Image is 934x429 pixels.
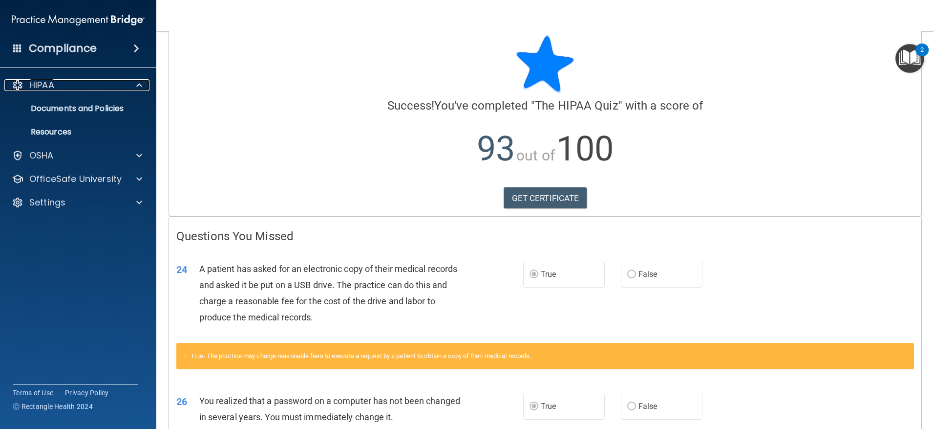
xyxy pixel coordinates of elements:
[638,270,658,279] span: False
[29,197,65,208] p: Settings
[516,35,574,93] img: blue-star-rounded.9d042014.png
[516,147,555,164] span: out of
[638,402,658,411] span: False
[477,129,515,169] span: 93
[556,129,614,169] span: 100
[535,99,618,113] span: The HIPAA Quiz
[920,50,924,63] div: 2
[191,352,531,360] span: True. The practice may charge reasonable fees to execute a request by a patient to obtain a copy ...
[29,150,54,161] p: OSHA
[176,396,187,407] span: 26
[12,197,142,208] a: Settings
[176,99,914,112] h4: You've completed " " with a score of
[176,230,914,243] h4: Questions You Missed
[12,79,142,91] a: HIPAA
[12,150,142,161] a: OSHA
[29,79,54,91] p: HIPAA
[530,403,538,410] input: True
[530,271,538,278] input: True
[627,403,636,410] input: False
[387,99,435,113] span: Success!
[6,127,140,137] p: Resources
[29,173,122,185] p: OfficeSafe University
[504,187,587,209] a: GET CERTIFICATE
[199,396,460,422] span: You realized that a password on a computer has not been changed in several years. You must immedi...
[6,104,140,113] p: Documents and Policies
[627,271,636,278] input: False
[541,402,556,411] span: True
[29,42,97,55] h4: Compliance
[12,173,142,185] a: OfficeSafe University
[885,361,922,399] iframe: Drift Widget Chat Controller
[65,388,109,398] a: Privacy Policy
[541,270,556,279] span: True
[176,264,187,275] span: 24
[13,388,53,398] a: Terms of Use
[13,402,93,411] span: Ⓒ Rectangle Health 2024
[199,264,458,323] span: A patient has asked for an electronic copy of their medical records and asked it be put on a USB ...
[12,10,145,30] img: PMB logo
[895,44,924,73] button: Open Resource Center, 2 new notifications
